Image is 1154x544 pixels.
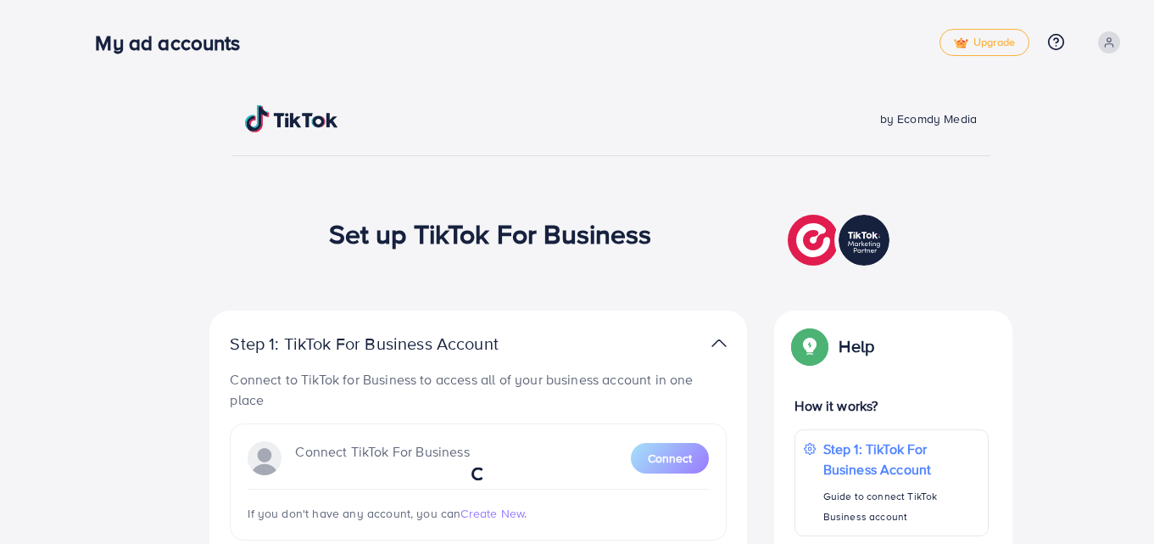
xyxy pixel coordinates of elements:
[839,336,874,356] p: Help
[711,331,727,356] img: TikTok partner
[954,36,1015,49] span: Upgrade
[880,110,977,127] span: by Ecomdy Media
[230,334,552,354] p: Step 1: TikTok For Business Account
[95,31,254,55] h3: My ad accounts
[788,210,894,270] img: TikTok partner
[939,29,1029,56] a: tickUpgrade
[794,395,988,416] p: How it works?
[329,217,652,250] h1: Set up TikTok For Business
[245,105,338,132] img: TikTok
[823,439,979,480] p: Step 1: TikTok For Business Account
[823,486,979,527] p: Guide to connect TikTok Business account
[954,37,968,49] img: tick
[794,331,825,362] img: Popup guide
